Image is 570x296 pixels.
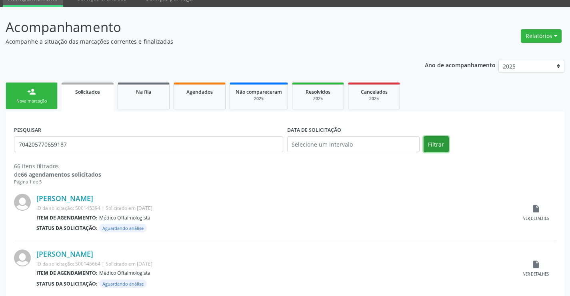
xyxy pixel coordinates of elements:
[532,204,540,213] i: insert_drive_file
[99,270,150,276] span: Médico Oftalmologista
[521,29,562,43] button: Relatórios
[236,89,282,95] span: Não compareceram
[532,260,540,269] i: insert_drive_file
[27,87,36,96] div: person_add
[14,136,283,152] input: Nome, CNS
[424,136,449,152] button: Filtrar
[14,194,31,211] img: img
[523,272,549,277] div: Ver detalhes
[12,98,52,104] div: Nova marcação
[36,260,104,267] span: ID da solicitação: S00145664 |
[523,216,549,221] div: Ver detalhes
[99,214,150,221] span: Médico Oftalmologista
[99,224,147,232] span: Aguardando análise
[106,205,152,211] span: Solicitado em [DATE]
[361,89,388,95] span: Cancelados
[425,60,496,70] p: Ano de acompanhamento
[287,136,420,152] input: Selecione um intervalo
[36,205,104,211] span: ID da solicitação: S00145394 |
[136,89,151,95] span: Na fila
[21,171,101,178] strong: 66 agendamentos solicitados
[306,89,330,95] span: Resolvidos
[36,280,98,287] b: Status da solicitação:
[186,89,213,95] span: Agendados
[36,214,98,221] b: Item de agendamento:
[36,194,93,203] a: [PERSON_NAME]
[106,260,152,267] span: Solicitado em [DATE]
[14,162,556,170] div: 66 itens filtrados
[236,96,282,102] div: 2025
[36,225,98,232] b: Status da solicitação:
[298,96,338,102] div: 2025
[36,270,98,276] b: Item de agendamento:
[287,124,341,136] label: DATA DE SOLICITAÇÃO
[14,250,31,266] img: img
[75,89,100,95] span: Solicitados
[36,250,93,258] a: [PERSON_NAME]
[14,170,556,179] div: de
[99,280,147,288] span: Aguardando análise
[354,96,394,102] div: 2025
[14,124,41,136] label: PESQUISAR
[6,17,397,37] p: Acompanhamento
[6,37,397,46] p: Acompanhe a situação das marcações correntes e finalizadas
[14,179,556,185] div: Página 1 de 5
